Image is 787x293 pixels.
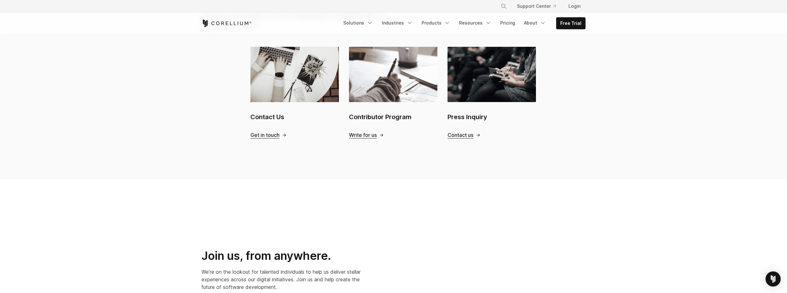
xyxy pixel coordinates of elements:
a: About [520,17,550,29]
h2: Contact Us [250,112,339,122]
img: Contact Us [250,47,339,102]
a: Login [563,1,586,12]
span: Write for us [349,132,377,138]
a: Contact Us Contact Us Get in touch [250,47,339,138]
span: Contact us [448,132,473,138]
a: Resources [455,17,495,29]
div: Open Intercom Messenger [766,272,781,287]
a: Products [418,17,454,29]
span: Get in touch [250,132,279,138]
a: Corellium Home [201,20,252,27]
h2: Contributor Program [349,112,437,122]
a: Support Center [512,1,561,12]
a: Contributor Program Contributor Program Write for us [349,47,437,138]
img: Press Inquiry [448,47,536,102]
a: Press Inquiry Press Inquiry Contact us [448,47,536,138]
a: Pricing [496,17,519,29]
a: Free Trial [556,18,585,29]
p: We’re on the lookout for talented individuals to help us deliver stellar experiences across our d... [201,268,363,291]
div: Navigation Menu [493,1,586,12]
a: Solutions [339,17,377,29]
a: Industries [378,17,417,29]
div: Navigation Menu [339,17,586,29]
h2: Press Inquiry [448,112,536,122]
h2: Join us, from anywhere. [201,249,363,263]
img: Contributor Program [349,47,437,102]
button: Search [498,1,509,12]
